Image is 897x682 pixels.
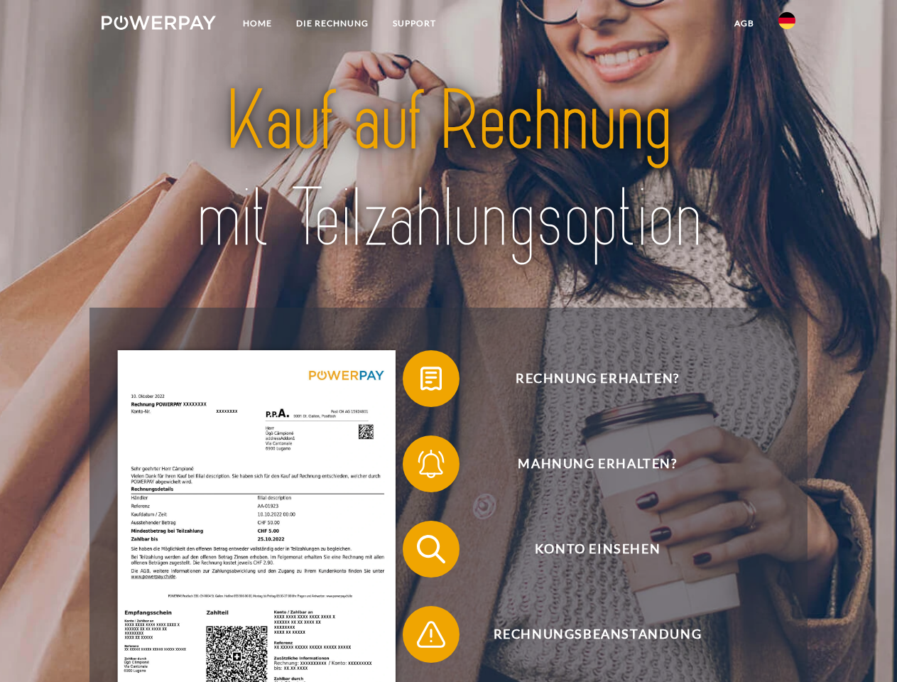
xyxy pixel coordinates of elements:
button: Konto einsehen [403,521,772,578]
span: Rechnung erhalten? [423,350,771,407]
span: Mahnung erhalten? [423,435,771,492]
img: de [778,12,795,29]
button: Rechnungsbeanstandung [403,606,772,663]
a: agb [722,11,766,36]
img: logo-powerpay-white.svg [102,16,216,30]
img: qb_search.svg [413,531,449,567]
span: Rechnungsbeanstandung [423,606,771,663]
img: title-powerpay_de.svg [136,68,761,272]
a: Home [231,11,284,36]
a: DIE RECHNUNG [284,11,381,36]
a: SUPPORT [381,11,448,36]
button: Mahnung erhalten? [403,435,772,492]
img: qb_warning.svg [413,617,449,652]
span: Konto einsehen [423,521,771,578]
button: Rechnung erhalten? [403,350,772,407]
img: qb_bill.svg [413,361,449,396]
img: qb_bell.svg [413,446,449,482]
